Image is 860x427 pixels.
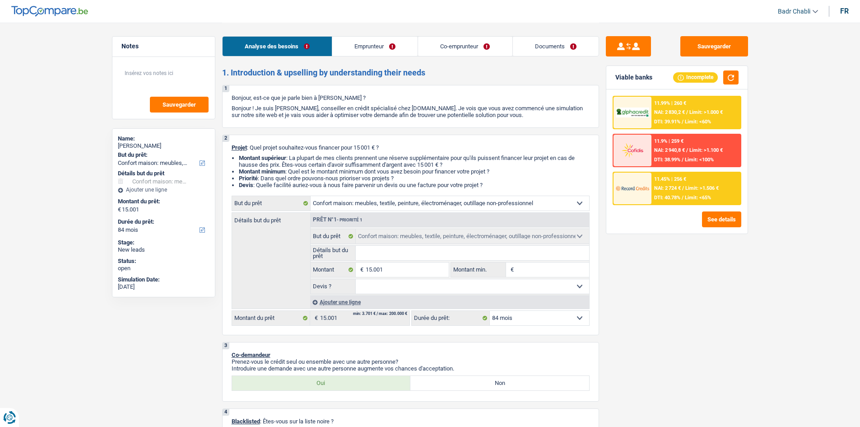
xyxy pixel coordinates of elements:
div: Détails but du prêt [118,170,209,177]
span: € [310,311,320,325]
span: Limit: <100% [685,157,714,163]
div: Ajouter une ligne [310,296,589,309]
span: € [356,263,366,277]
p: Prenez-vous le crédit seul ou ensemble avec une autre personne? [232,358,590,365]
img: AlphaCredit [616,108,649,118]
span: Devis [239,182,253,188]
span: / [682,195,683,201]
label: Devis ? [311,279,356,294]
div: New leads [118,246,209,253]
span: NAI: 2 830,2 € [654,109,685,115]
span: Limit: <60% [685,119,711,125]
span: Limit: <65% [685,195,711,201]
a: Documents [513,37,599,56]
label: Montant du prêt: [118,198,208,205]
label: But du prêt [311,229,356,244]
a: Analyse des besoins [223,37,332,56]
label: Durée du prêt: [118,218,208,225]
label: But du prêt: [118,151,208,159]
button: Sauvegarder [680,36,748,56]
div: 2 [223,135,229,142]
img: TopCompare Logo [11,6,88,17]
div: 1 [223,85,229,92]
span: Badr Chabli [778,8,810,15]
div: open [118,265,209,272]
h5: Notes [121,42,206,50]
p: Bonjour ! Je suis [PERSON_NAME], conseiller en crédit spécialisé chez [DOMAIN_NAME]. Je vois que ... [232,105,590,118]
span: / [682,185,684,191]
div: Incomplete [673,72,718,82]
strong: Priorité [239,175,258,182]
strong: Montant supérieur [239,155,286,161]
button: Sauvegarder [150,97,209,113]
li: : La plupart de mes clients prennent une réserve supplémentaire pour qu'ils puissent financer leu... [239,155,590,168]
span: Co-demandeur [232,352,270,358]
div: Simulation Date: [118,276,209,283]
span: Limit: >1.000 € [689,109,723,115]
a: Emprunteur [332,37,418,56]
li: : Quel est le montant minimum dont vous avez besoin pour financer votre projet ? [239,168,590,175]
span: DTI: 38.99% [654,157,680,163]
span: € [118,206,121,213]
label: Montant min. [451,263,506,277]
div: 11.45% | 256 € [654,176,686,182]
p: : Êtes-vous sur la liste noire ? [232,418,590,425]
a: Badr Chabli [771,4,818,19]
label: Détails but du prêt [311,246,356,260]
label: Non [410,376,589,390]
span: / [686,109,688,115]
h2: 1. Introduction & upselling by understanding their needs [222,68,599,78]
p: Bonjour, est-ce que je parle bien à [PERSON_NAME] ? [232,94,590,101]
li: : Dans quel ordre pouvons-nous prioriser vos projets ? [239,175,590,182]
div: 4 [223,409,229,416]
strong: Montant minimum [239,168,285,175]
label: But du prêt [232,196,311,211]
span: € [506,263,516,277]
div: Name: [118,135,209,142]
div: Status: [118,258,209,265]
span: Limit: >1.506 € [685,185,719,191]
label: Durée du prêt: [412,311,490,325]
span: / [682,119,683,125]
span: DTI: 39.91% [654,119,680,125]
div: fr [840,7,849,15]
p: Introduire une demande avec une autre personne augmente vos chances d'acceptation. [232,365,590,372]
a: Co-emprunteur [418,37,512,56]
div: [PERSON_NAME] [118,142,209,150]
span: Blacklisted [232,418,260,425]
div: Ajouter une ligne [118,187,209,193]
label: Montant [311,263,356,277]
li: : Quelle facilité auriez-vous à nous faire parvenir un devis ou une facture pour votre projet ? [239,182,590,188]
div: Viable banks [615,74,652,81]
div: min: 3.701 € / max: 200.000 € [353,312,407,316]
div: Stage: [118,239,209,246]
label: Détails but du prêt [232,213,310,223]
img: Cofidis [616,142,649,159]
span: Limit: >1.100 € [689,147,723,153]
div: [DATE] [118,283,209,291]
div: 11.9% | 259 € [654,138,683,144]
label: Oui [232,376,411,390]
div: 11.99% | 260 € [654,100,686,106]
span: / [682,157,683,163]
div: Prêt n°1 [311,217,365,223]
label: Montant du prêt [232,311,310,325]
span: / [686,147,688,153]
p: : Quel projet souhaitez-vous financer pour 15 001 € ? [232,144,590,151]
button: See details [702,211,741,227]
span: Sauvegarder [163,102,196,108]
span: Projet [232,144,247,151]
span: DTI: 40.78% [654,195,680,201]
span: NAI: 2 940,8 € [654,147,685,153]
span: - Priorité 1 [337,217,363,222]
span: NAI: 2 724 € [654,185,681,191]
div: 3 [223,343,229,349]
img: Record Credits [616,180,649,197]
